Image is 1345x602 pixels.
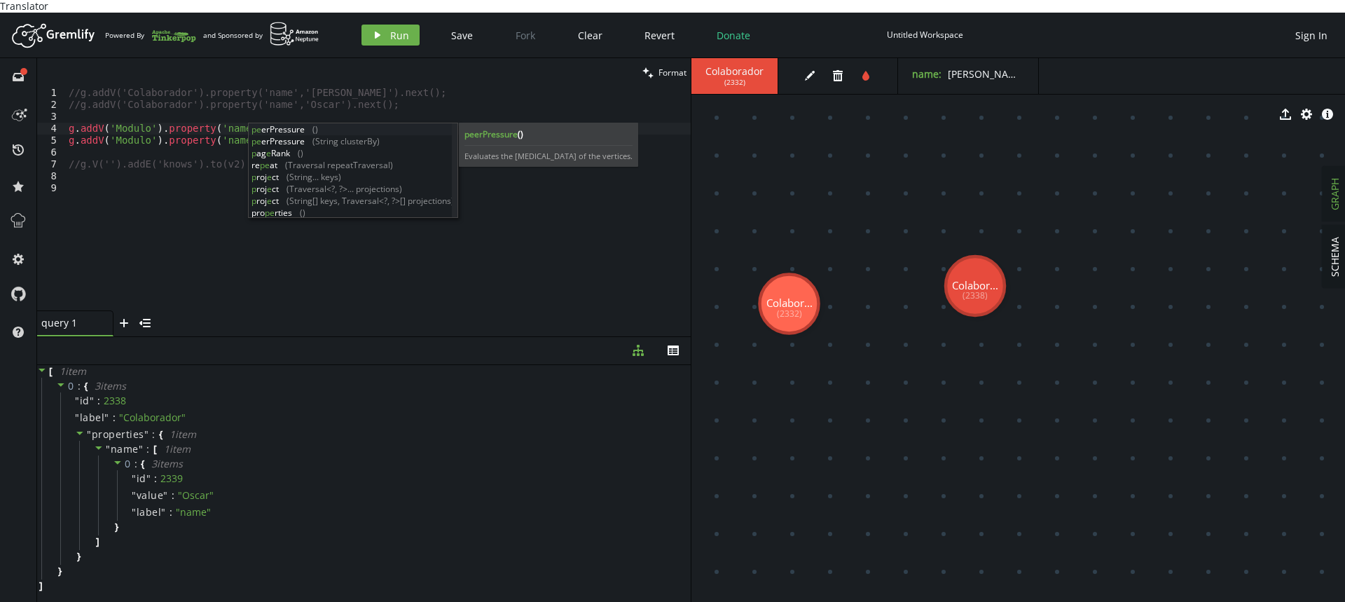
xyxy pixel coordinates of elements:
tspan: (2338) [963,289,988,301]
tspan: Colabor... [952,278,998,292]
span: label [137,506,162,519]
span: Save [451,29,473,42]
span: Sign In [1295,29,1327,42]
span: query 1 [41,317,97,329]
span: Revert [644,29,675,42]
tspan: Colabor... [766,296,813,310]
button: Save [441,25,483,46]
div: Powered By [105,23,196,48]
span: " Colaborador " [119,411,186,424]
span: 1 item [170,427,196,441]
span: : [154,472,157,485]
span: Format [658,67,687,78]
span: SCHEMA [1328,237,1341,277]
button: Clear [567,25,613,46]
span: [PERSON_NAME] [948,67,1026,81]
span: " [87,427,92,441]
span: " [163,488,168,502]
span: name [111,442,139,456]
span: id [137,472,146,485]
button: Revert [634,25,685,46]
span: ] [37,580,43,592]
span: () [518,128,523,140]
span: " Oscar " [178,488,214,502]
span: " [144,427,149,441]
div: 4 [37,123,66,135]
span: " [139,442,144,456]
div: 2339 [160,472,183,485]
span: ] [94,535,99,548]
span: 3 item s [95,379,126,392]
span: Run [390,29,409,42]
div: 6 [37,146,66,158]
button: Fork [504,25,546,46]
span: Clear [578,29,602,42]
button: Format [638,58,691,87]
span: " name " [176,505,211,519]
span: { [84,380,88,392]
label: name : [912,67,941,81]
span: } [56,565,62,577]
span: : [172,489,174,502]
div: 2338 [104,395,126,407]
span: : [152,428,156,441]
span: { [159,428,163,441]
span: " [132,472,137,485]
div: Untitled Workspace [887,29,963,40]
span: " [75,411,80,424]
span: Fork [516,29,535,42]
button: Donate [706,25,761,46]
span: : [78,380,81,392]
img: AWS Neptune [270,22,319,46]
span: properties [92,427,144,441]
span: " [90,394,95,407]
button: Sign In [1288,25,1334,46]
span: label [80,411,105,424]
span: " [75,394,80,407]
span: } [113,521,118,533]
div: 8 [37,170,66,182]
tspan: (2332) [777,308,802,320]
div: Autocomplete suggestions [248,123,458,218]
div: 5 [37,135,66,146]
span: " [106,442,111,456]
span: 1 item [60,364,86,378]
span: 1 item [164,442,191,456]
div: 2 [37,99,66,111]
span: " [161,505,166,519]
span: " [132,505,137,519]
div: and Sponsored by [203,22,319,48]
span: Evaluates the [MEDICAL_DATA] of the vertices. [464,151,633,161]
span: } [75,550,81,563]
span: ( 2332 ) [724,78,745,87]
span: { [141,458,144,470]
span: Donate [717,29,750,42]
span: Colaborador [705,65,764,78]
span: id [80,395,90,407]
span: " [132,488,137,502]
span: 0 [125,457,131,470]
button: Run [361,25,420,46]
span: : [134,458,138,470]
div: 7 [37,158,66,170]
span: GRAPH [1328,178,1341,210]
b: peerPressure [464,128,633,140]
div: 3 [37,111,66,123]
span: : [146,443,150,456]
div: 1 [37,87,66,99]
span: [ [153,443,157,456]
span: 3 item s [151,457,183,470]
span: " [146,472,151,485]
div: 9 [37,182,66,194]
span: : [97,395,100,407]
span: [ [49,365,53,378]
span: value [137,489,164,502]
span: : [170,506,172,519]
span: 0 [68,379,74,392]
span: : [113,411,116,424]
span: " [104,411,109,424]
